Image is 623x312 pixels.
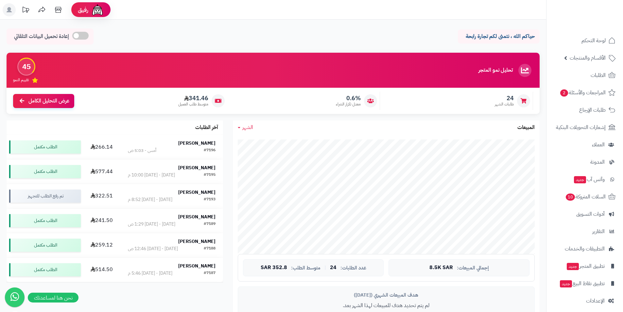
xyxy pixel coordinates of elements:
[128,147,156,154] div: أمس - 5:03 ص
[550,172,619,187] a: وآتس آبجديد
[559,279,605,288] span: تطبيق نقاط البيع
[457,265,489,271] span: إجمالي المبيعات:
[178,101,208,107] span: متوسط طلب العميل
[550,67,619,83] a: الطلبات
[204,270,216,277] div: #7187
[204,246,216,252] div: #7188
[550,33,619,48] a: لوحة التحكم
[83,258,120,282] td: 514.50
[336,101,361,107] span: معدل تكرار الشراء
[178,189,216,196] strong: [PERSON_NAME]
[178,140,216,147] strong: [PERSON_NAME]
[550,293,619,309] a: الإعدادات
[574,176,586,183] span: جديد
[560,280,572,287] span: جديد
[565,244,605,253] span: التطبيقات والخدمات
[238,124,253,131] a: الشهر
[178,95,208,102] span: 341.46
[9,239,81,252] div: الطلب مكتمل
[83,233,120,257] td: 259.12
[128,172,175,178] div: [DATE] - [DATE] 10:00 م
[560,89,568,97] span: 2
[550,241,619,257] a: التطبيقات والخدمات
[550,102,619,118] a: طلبات الإرجاع
[9,165,81,178] div: الطلب مكتمل
[9,214,81,227] div: الطلب مكتمل
[9,190,81,203] div: تم رفع الطلب للتجهيز
[91,3,104,16] img: ai-face.png
[13,94,74,108] a: عرض التحليل الكامل
[550,206,619,222] a: أدوات التسويق
[83,159,120,184] td: 577.44
[517,125,535,131] h3: المبيعات
[550,258,619,274] a: تطبيق المتجرجديد
[178,238,216,245] strong: [PERSON_NAME]
[550,137,619,153] a: العملاء
[340,265,366,271] span: عدد الطلبات:
[14,33,69,40] span: إعادة تحميل البيانات التلقائي
[570,53,606,63] span: الأقسام والمنتجات
[590,157,605,167] span: المدونة
[550,224,619,239] a: التقارير
[178,263,216,269] strong: [PERSON_NAME]
[330,265,337,271] span: 24
[566,262,605,271] span: تطبيق المتجر
[560,88,606,97] span: المراجعات والأسئلة
[242,123,253,131] span: الشهر
[565,192,606,201] span: السلات المتروكة
[17,3,34,18] a: تحديثات المنصة
[204,147,216,154] div: #7196
[429,265,453,271] span: 8.5K SAR
[550,189,619,205] a: السلات المتروكة10
[463,33,535,40] p: حياكم الله ، نتمنى لكم تجارة رابحة
[243,292,529,299] div: هدف المبيعات الشهري ([DATE])
[550,276,619,291] a: تطبيق نقاط البيعجديد
[204,172,216,178] div: #7195
[9,140,81,154] div: الطلب مكتمل
[204,221,216,228] div: #7189
[591,71,606,80] span: الطلبات
[576,210,605,219] span: أدوات التسويق
[261,265,287,271] span: 352.8 SAR
[567,263,579,270] span: جديد
[178,213,216,220] strong: [PERSON_NAME]
[495,101,514,107] span: طلبات الشهر
[550,85,619,101] a: المراجعات والأسئلة2
[592,140,605,149] span: العملاء
[291,265,320,271] span: متوسط الطلب:
[128,270,172,277] div: [DATE] - [DATE] 5:46 م
[565,193,576,201] span: 10
[495,95,514,102] span: 24
[581,36,606,45] span: لوحة التحكم
[83,184,120,208] td: 322.51
[13,77,29,83] span: تقييم النمو
[324,265,326,270] span: |
[550,154,619,170] a: المدونة
[195,125,218,131] h3: آخر الطلبات
[9,263,81,276] div: الطلب مكتمل
[478,67,513,73] h3: تحليل نمو المتجر
[28,97,69,105] span: عرض التحليل الكامل
[573,175,605,184] span: وآتس آب
[586,296,605,305] span: الإعدادات
[83,209,120,233] td: 241.50
[592,227,605,236] span: التقارير
[128,221,175,228] div: [DATE] - [DATE] 1:29 ص
[556,123,606,132] span: إشعارات التحويلات البنكية
[336,95,361,102] span: 0.6%
[128,196,172,203] div: [DATE] - [DATE] 8:52 م
[83,135,120,159] td: 266.14
[178,164,216,171] strong: [PERSON_NAME]
[128,246,178,252] div: [DATE] - [DATE] 12:46 ص
[243,302,529,309] p: لم يتم تحديد هدف للمبيعات لهذا الشهر بعد.
[550,119,619,135] a: إشعارات التحويلات البنكية
[204,196,216,203] div: #7193
[78,6,88,14] span: رفيق
[579,6,617,19] img: logo-2.png
[579,105,606,115] span: طلبات الإرجاع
